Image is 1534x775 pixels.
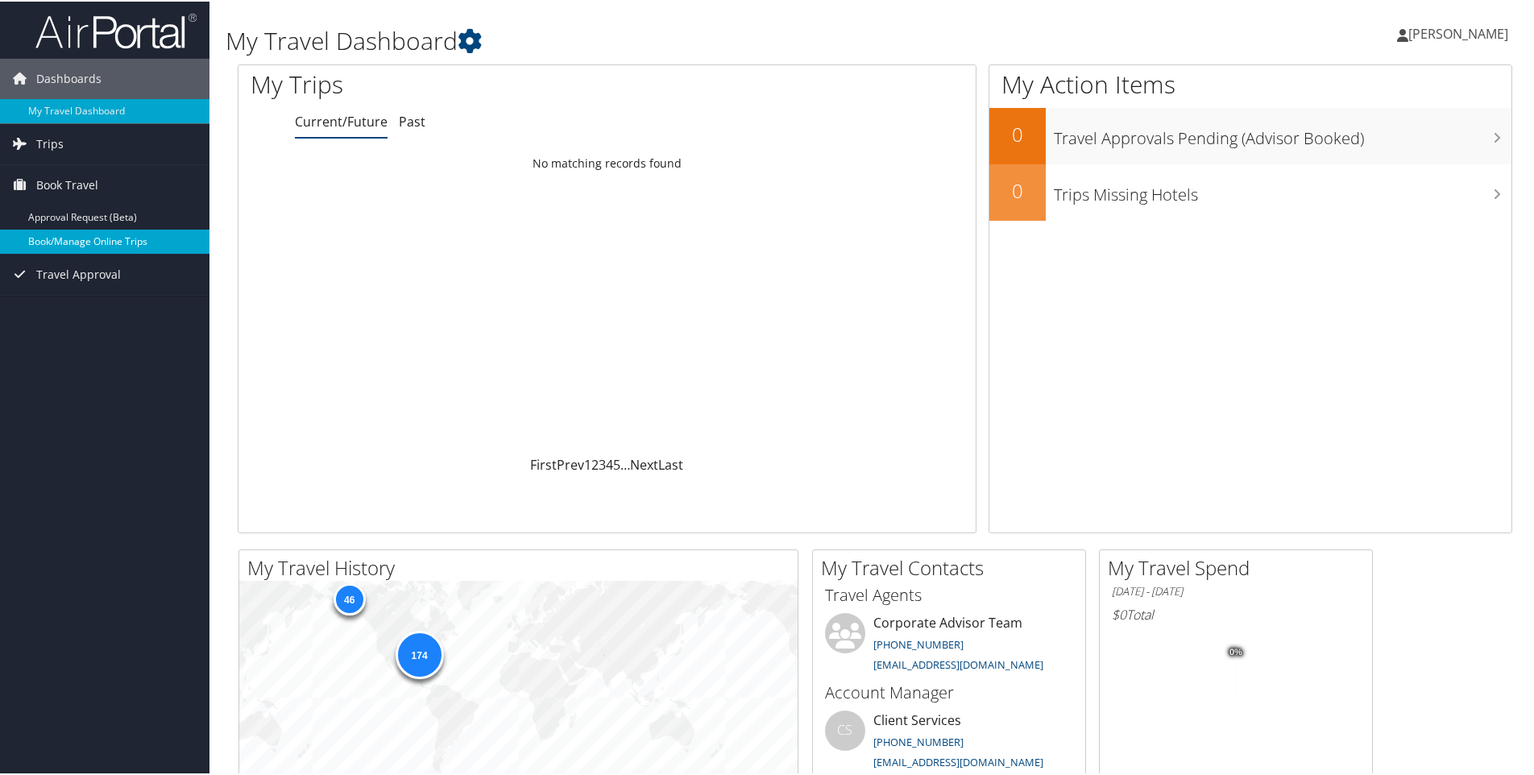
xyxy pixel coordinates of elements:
h2: My Travel Spend [1108,553,1372,580]
h3: Travel Approvals Pending (Advisor Booked) [1054,118,1511,148]
a: Past [399,111,425,129]
a: Prev [557,454,584,472]
a: 0Trips Missing Hotels [989,163,1511,219]
a: [PHONE_NUMBER] [873,636,964,650]
a: 3 [599,454,606,472]
h6: Total [1112,604,1360,622]
h3: Account Manager [825,680,1073,702]
h2: My Travel History [247,553,798,580]
span: Trips [36,122,64,163]
span: Book Travel [36,164,98,204]
a: [PERSON_NAME] [1397,8,1524,56]
span: Dashboards [36,57,102,97]
a: First [530,454,557,472]
a: [EMAIL_ADDRESS][DOMAIN_NAME] [873,753,1043,768]
h3: Travel Agents [825,582,1073,605]
li: Corporate Advisor Team [817,611,1081,678]
a: Next [630,454,658,472]
span: [PERSON_NAME] [1408,23,1508,41]
h2: 0 [989,119,1046,147]
div: 174 [395,629,443,678]
a: 4 [606,454,613,472]
a: Current/Future [295,111,388,129]
a: 5 [613,454,620,472]
div: 46 [333,582,365,614]
a: [EMAIL_ADDRESS][DOMAIN_NAME] [873,656,1043,670]
span: $0 [1112,604,1126,622]
span: Travel Approval [36,253,121,293]
img: airportal-logo.png [35,10,197,48]
a: [PHONE_NUMBER] [873,733,964,748]
td: No matching records found [238,147,976,176]
h2: 0 [989,176,1046,203]
h1: My Trips [251,66,657,100]
a: 1 [584,454,591,472]
a: Last [658,454,683,472]
li: Client Services [817,709,1081,775]
h1: My Travel Dashboard [226,23,1092,56]
h1: My Action Items [989,66,1511,100]
tspan: 0% [1229,646,1242,656]
h2: My Travel Contacts [821,553,1085,580]
h3: Trips Missing Hotels [1054,174,1511,205]
a: 0Travel Approvals Pending (Advisor Booked) [989,106,1511,163]
div: CS [825,709,865,749]
span: … [620,454,630,472]
a: 2 [591,454,599,472]
h6: [DATE] - [DATE] [1112,582,1360,598]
